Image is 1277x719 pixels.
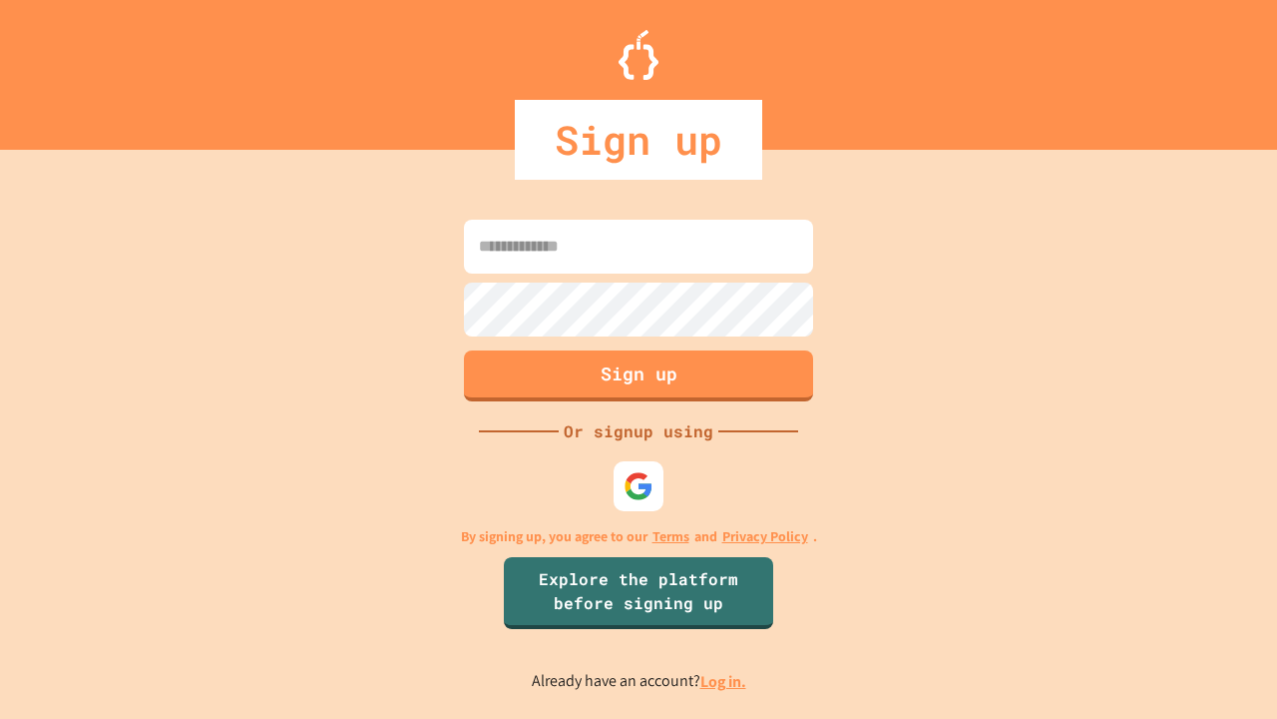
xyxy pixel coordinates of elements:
[515,100,762,180] div: Sign up
[722,526,808,547] a: Privacy Policy
[504,557,773,629] a: Explore the platform before signing up
[700,671,746,692] a: Log in.
[619,30,658,80] img: Logo.svg
[559,419,718,443] div: Or signup using
[461,526,817,547] p: By signing up, you agree to our and .
[532,669,746,694] p: Already have an account?
[464,351,813,401] button: Sign up
[652,526,689,547] a: Terms
[624,471,653,501] img: google-icon.svg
